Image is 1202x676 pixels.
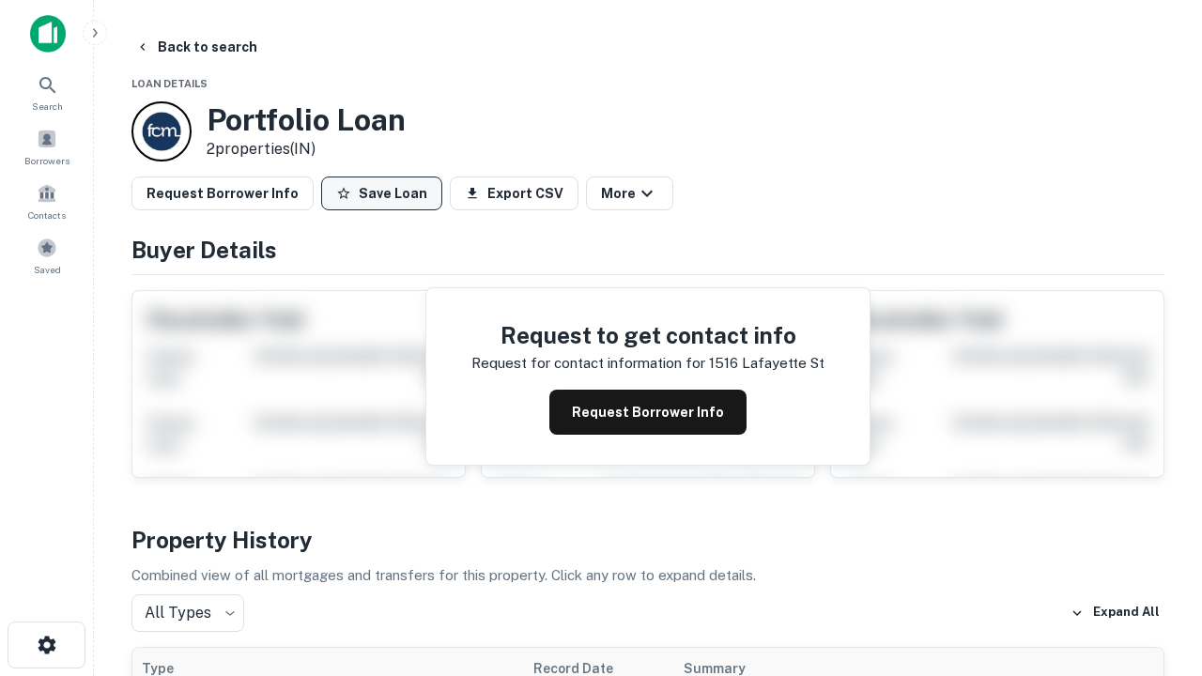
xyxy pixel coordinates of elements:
button: Request Borrower Info [549,390,747,435]
p: 2 properties (IN) [207,138,406,161]
span: Saved [34,262,61,277]
img: capitalize-icon.png [30,15,66,53]
button: Request Borrower Info [131,177,314,210]
div: All Types [131,594,244,632]
p: 1516 lafayette st [709,352,824,375]
button: Save Loan [321,177,442,210]
a: Borrowers [6,121,88,172]
span: Contacts [28,207,66,223]
h4: Property History [131,523,1164,557]
p: Request for contact information for [471,352,705,375]
a: Search [6,67,88,117]
h4: Request to get contact info [471,318,824,352]
button: Back to search [128,30,265,64]
a: Saved [6,230,88,281]
a: Contacts [6,176,88,226]
button: Export CSV [450,177,578,210]
span: Search [32,99,63,114]
h4: Buyer Details [131,233,1164,267]
iframe: Chat Widget [1108,466,1202,556]
button: More [586,177,673,210]
button: Expand All [1066,599,1164,627]
span: Borrowers [24,153,69,168]
p: Combined view of all mortgages and transfers for this property. Click any row to expand details. [131,564,1164,587]
span: Loan Details [131,78,208,89]
h3: Portfolio Loan [207,102,406,138]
